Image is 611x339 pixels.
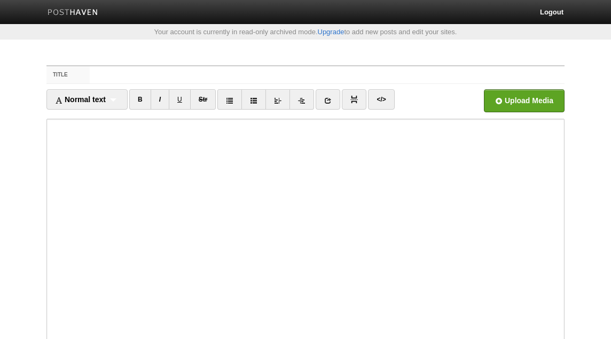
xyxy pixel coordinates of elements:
del: Str [199,96,208,103]
div: Your account is currently in read-only archived mode. to add new posts and edit your sites. [38,28,573,35]
a: Str [190,89,216,110]
label: Title [46,66,90,83]
a: B [129,89,151,110]
a: Upgrade [318,28,344,36]
span: Normal text [55,95,106,104]
img: Posthaven-bar [48,9,98,17]
img: pagebreak-icon.png [350,96,358,103]
a: I [151,89,169,110]
a: U [169,89,191,110]
a: </> [368,89,394,110]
